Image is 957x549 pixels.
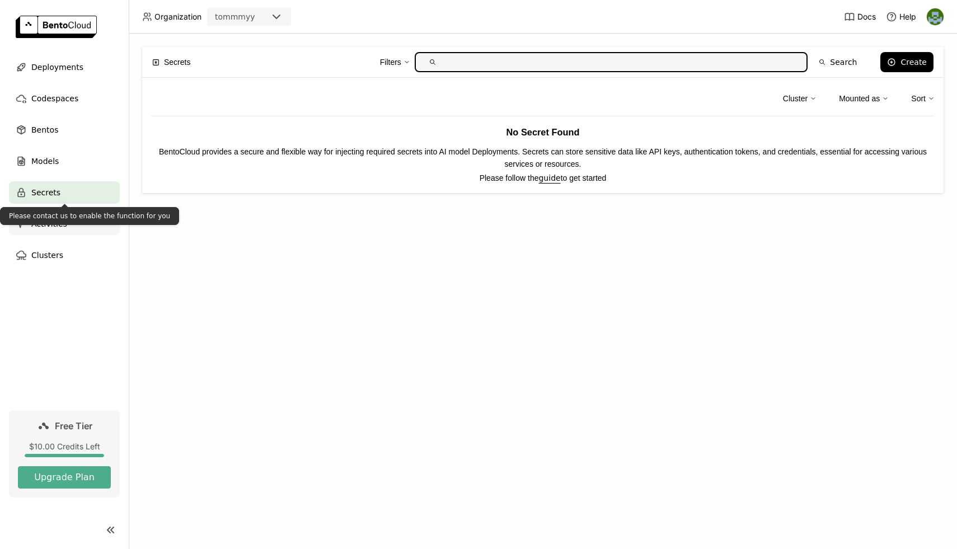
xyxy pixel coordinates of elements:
span: Codespaces [31,92,78,105]
div: Sort [911,92,926,105]
p: BentoCloud provides a secure and flexible way for injecting required secrets into AI model Deploy... [151,146,935,170]
button: Create [880,52,933,72]
h3: No Secret Found [151,125,935,140]
img: tom wasbageng [927,8,944,25]
a: Secrets [9,181,120,204]
div: Mounted as [839,92,880,105]
input: Selected tommmyy. [256,12,257,23]
a: Bentos [9,119,120,141]
a: Free Tier$10.00 Credits LeftUpgrade Plan [9,410,120,498]
div: Help [886,11,916,22]
div: Create [900,58,927,67]
a: guide [538,173,560,182]
img: logo [16,16,97,38]
span: Deployments [31,60,83,74]
span: Free Tier [55,420,92,431]
span: Secrets [31,186,60,199]
div: Filters [380,56,401,68]
div: Filters [380,50,410,74]
span: Clusters [31,248,63,262]
a: Deployments [9,56,120,78]
div: Cluster [783,92,808,105]
a: Docs [844,11,876,22]
p: Please follow the to get started [151,172,935,184]
a: Codespaces [9,87,120,110]
div: Mounted as [839,87,889,110]
span: Bentos [31,123,58,137]
span: Docs [857,12,876,22]
div: Cluster [783,87,817,110]
span: Secrets [164,56,190,68]
button: Upgrade Plan [18,466,111,489]
div: tommmyy [215,11,255,22]
div: $10.00 Credits Left [18,442,111,452]
a: Models [9,150,120,172]
div: Sort [911,87,935,110]
button: Search [812,52,864,72]
a: Clusters [9,244,120,266]
span: Help [899,12,916,22]
span: Organization [154,12,201,22]
span: Models [31,154,59,168]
